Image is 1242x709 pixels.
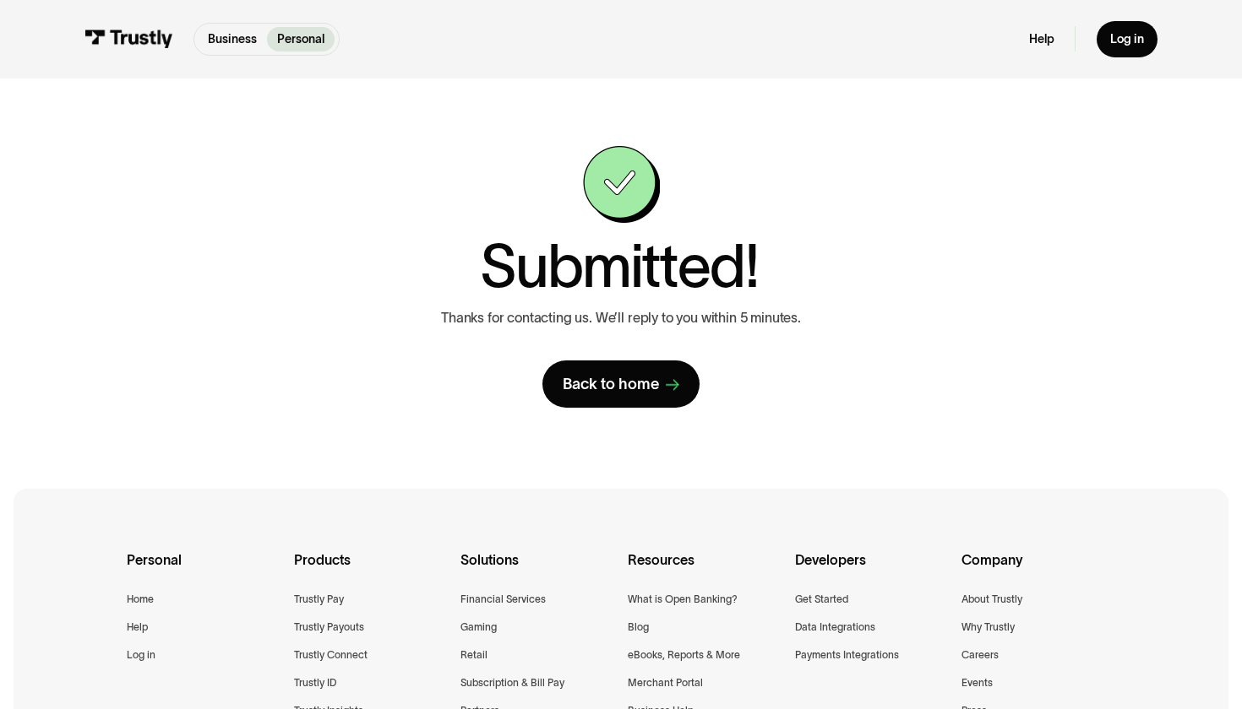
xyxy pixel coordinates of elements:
div: Company [961,549,1115,591]
div: Solutions [460,549,614,591]
a: What is Open Banking? [628,591,738,609]
a: Log in [1097,21,1158,57]
a: Subscription & Bill Pay [460,674,564,692]
a: Trustly Pay [294,591,344,609]
a: Retail [460,647,488,664]
a: Trustly Payouts [294,619,364,636]
a: Why Trustly [961,619,1015,636]
a: Careers [961,647,999,664]
p: Business [208,30,257,48]
a: Events [961,674,993,692]
div: Back to home [563,374,659,394]
a: Business [198,27,267,51]
p: Personal [277,30,324,48]
a: Home [127,591,154,609]
a: Financial Services [460,591,546,609]
a: About Trustly [961,591,1022,609]
a: Data Integrations [795,619,875,636]
a: Trustly ID [294,674,336,692]
div: Personal [127,549,281,591]
a: eBooks, Reports & More [628,647,740,664]
a: Blog [628,619,649,636]
div: Log in [1110,31,1144,46]
a: Payments Integrations [795,647,899,664]
div: Developers [795,549,949,591]
a: Trustly Connect [294,647,368,664]
a: Help [1029,31,1054,46]
a: Back to home [542,360,700,408]
a: Merchant Portal [628,674,703,692]
p: Thanks for contacting us. We’ll reply to you within 5 minutes. [441,310,801,326]
a: Gaming [460,619,497,636]
a: Personal [267,27,335,51]
div: Resources [628,549,782,591]
div: Products [294,549,448,591]
img: Trustly Logo [84,30,173,48]
h1: Submitted! [480,236,759,296]
a: Log in [127,647,155,664]
a: Get Started [795,591,848,609]
a: Help [127,619,148,636]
